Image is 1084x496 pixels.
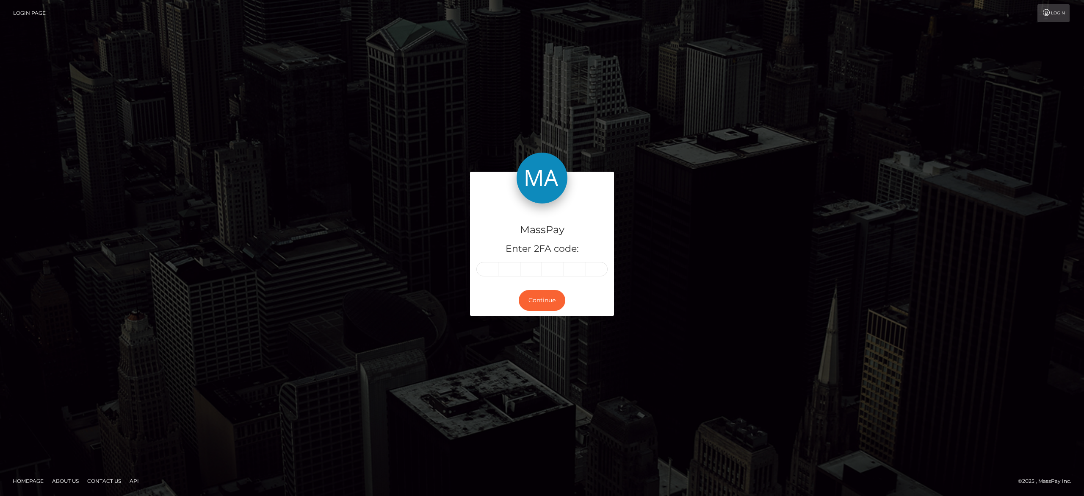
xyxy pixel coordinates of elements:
h5: Enter 2FA code: [476,242,608,256]
img: MassPay [517,153,567,203]
a: Login [1037,4,1070,22]
a: About Us [49,474,82,488]
a: Homepage [9,474,47,488]
a: Login Page [13,4,46,22]
div: © 2025 , MassPay Inc. [1018,476,1078,486]
a: Contact Us [84,474,124,488]
button: Continue [519,290,565,311]
h4: MassPay [476,223,608,237]
a: API [126,474,142,488]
